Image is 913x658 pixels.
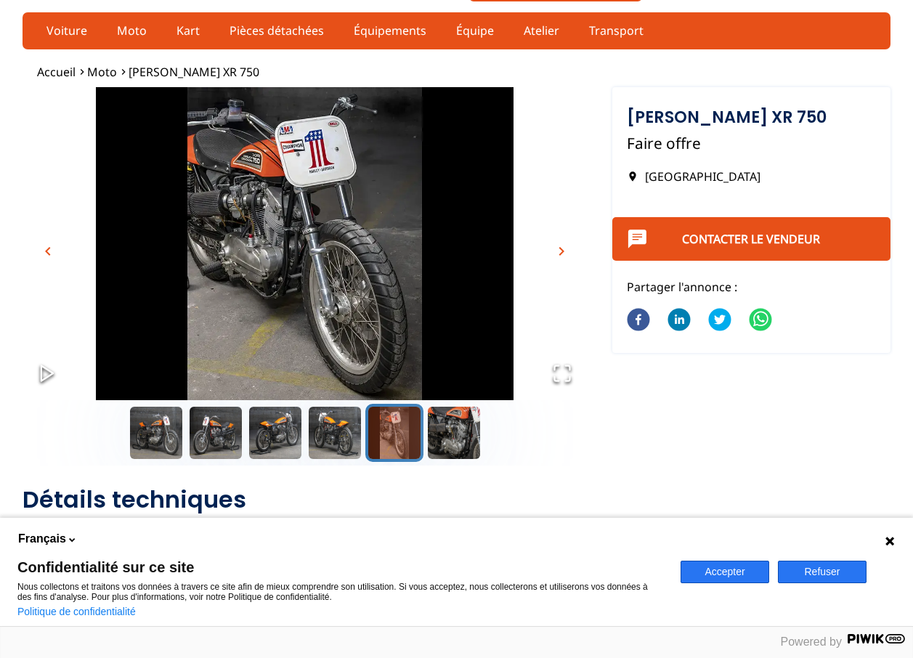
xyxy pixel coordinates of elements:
[781,635,843,648] span: Powered by
[37,18,97,43] a: Voiture
[17,582,663,602] p: Nous collectons et traitons vos données à travers ce site afin de mieux comprendre son utilisatio...
[107,18,156,43] a: Moto
[18,531,66,547] span: Français
[127,404,185,462] button: Go to Slide 1
[220,18,333,43] a: Pièces détachées
[627,168,875,184] p: [GEOGRAPHIC_DATA]
[627,279,875,295] p: Partager l'annonce :
[37,240,59,262] button: chevron_left
[627,109,875,125] h1: [PERSON_NAME] XR 750
[23,485,586,514] h2: Détails techniques
[627,298,650,342] button: facebook
[667,298,691,342] button: linkedin
[365,404,423,462] button: Go to Slide 5
[425,404,483,462] button: Go to Slide 6
[23,87,586,400] div: Go to Slide 5
[167,18,209,43] a: Kart
[87,64,117,80] a: Moto
[129,64,259,80] a: [PERSON_NAME] XR 750
[612,217,890,261] button: Contacter le vendeur
[23,349,72,400] button: Play or Pause Slideshow
[23,404,586,462] div: Thumbnail Navigation
[37,64,76,80] a: Accueil
[17,606,136,617] a: Politique de confidentialité
[580,18,653,43] a: Transport
[682,231,820,247] a: Contacter le vendeur
[778,561,867,583] button: Refuser
[187,404,245,462] button: Go to Slide 2
[749,298,772,342] button: whatsapp
[553,243,570,260] span: chevron_right
[306,404,364,462] button: Go to Slide 4
[447,18,503,43] a: Équipe
[246,404,304,462] button: Go to Slide 3
[627,133,875,154] p: Faire offre
[17,560,663,574] span: Confidentialité sur ce site
[537,349,587,400] button: Open Fullscreen
[514,18,569,43] a: Atelier
[344,18,436,43] a: Équipements
[551,240,572,262] button: chevron_right
[708,298,731,342] button: twitter
[39,243,57,260] span: chevron_left
[681,561,769,583] button: Accepter
[23,87,586,400] img: image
